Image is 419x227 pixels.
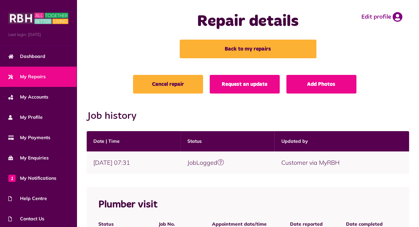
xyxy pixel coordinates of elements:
span: Help Centre [8,195,47,202]
td: Customer via MyRBH [274,151,409,174]
span: My Enquiries [8,154,49,161]
td: [DATE] 07:31 [87,151,181,174]
span: Last login: [DATE] [8,32,68,38]
td: JobLogged [181,151,275,174]
h1: Repair details [169,12,327,31]
span: Contact Us [8,215,44,222]
span: My Notifications [8,175,56,182]
h2: Job history [87,110,409,122]
span: 1 [8,174,16,182]
span: My Profile [8,114,43,121]
span: Dashboard [8,53,45,60]
a: Back to my repairs [180,40,316,58]
th: Status [181,131,275,151]
span: My Accounts [8,94,48,101]
span: Plumber visit [98,200,157,210]
span: My Repairs [8,73,46,80]
a: Edit profile [361,12,402,22]
img: MyRBH [8,12,68,25]
a: Cancel repair [133,75,203,94]
th: Updated by [274,131,409,151]
a: Add Photos [286,75,356,94]
th: Date | Time [87,131,181,151]
a: Request an update [210,75,280,94]
span: My Payments [8,134,50,141]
